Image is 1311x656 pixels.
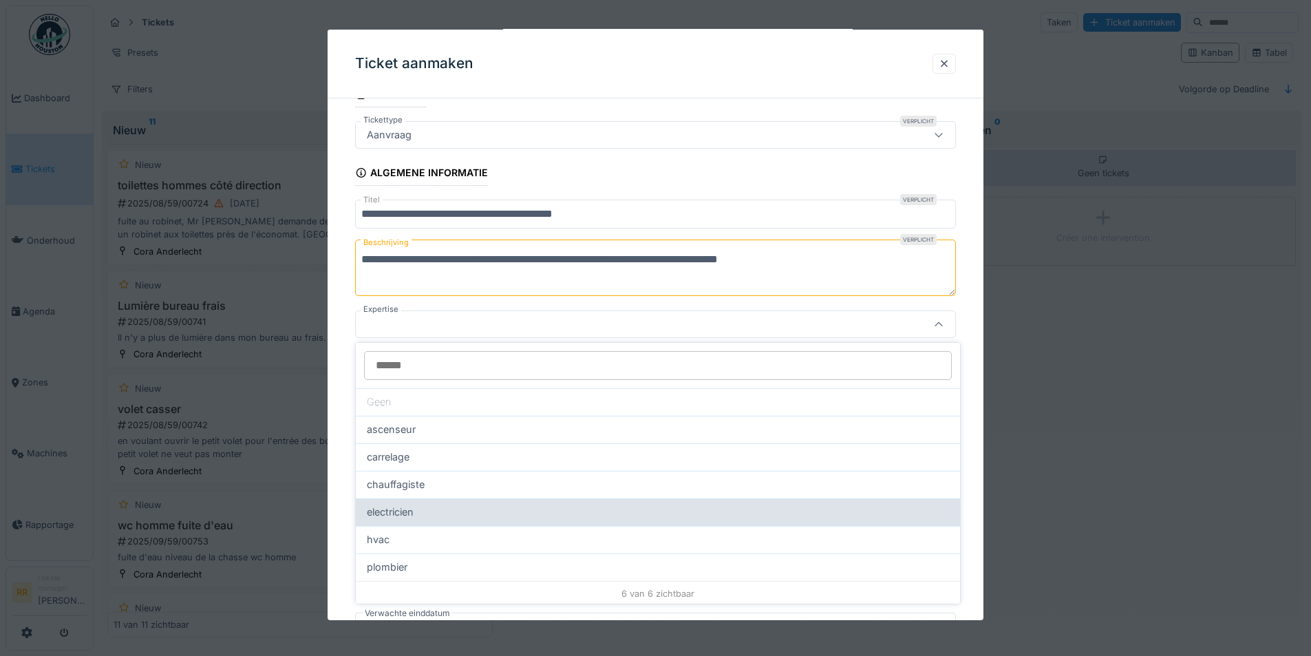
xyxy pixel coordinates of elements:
[355,84,426,107] div: Categorie
[367,505,414,520] span: electricien
[367,449,409,465] span: carrelage
[355,162,488,186] div: Algemene informatie
[361,234,412,251] label: Beschrijving
[367,560,407,575] span: plombier
[900,234,937,245] div: Verplicht
[361,114,405,126] label: Tickettype
[367,422,416,437] span: ascenseur
[355,55,473,72] h3: Ticket aanmaken
[356,388,960,416] div: Geen
[356,581,960,606] div: 6 van 6 zichtbaar
[900,116,937,127] div: Verplicht
[361,127,417,142] div: Aanvraag
[363,606,451,621] label: Verwachte einddatum
[367,477,425,492] span: chauffagiste
[367,532,390,547] span: hvac
[361,194,383,206] label: Titel
[900,194,937,205] div: Verplicht
[361,304,401,315] label: Expertise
